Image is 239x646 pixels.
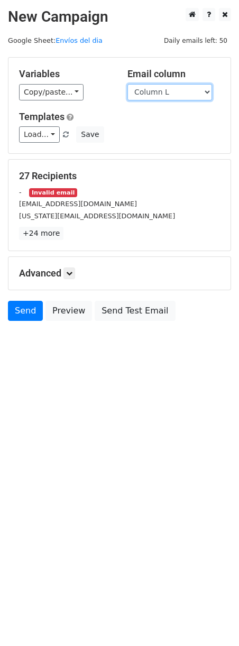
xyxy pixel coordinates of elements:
small: Invalid email [29,188,77,197]
a: Envíos del dia [56,36,103,44]
small: Google Sheet: [8,36,103,44]
iframe: Chat Widget [186,595,239,646]
a: Send [8,301,43,321]
small: [EMAIL_ADDRESS][DOMAIN_NAME] [19,200,137,208]
span: Daily emails left: 50 [160,35,231,47]
h5: Variables [19,68,112,80]
h5: Email column [127,68,220,80]
div: Widget de chat [186,595,239,646]
a: Daily emails left: 50 [160,36,231,44]
a: Send Test Email [95,301,175,321]
small: [US_STATE][EMAIL_ADDRESS][DOMAIN_NAME] [19,212,175,220]
a: Preview [45,301,92,321]
a: Copy/paste... [19,84,84,100]
small: - [19,188,22,196]
a: Templates [19,111,65,122]
button: Save [76,126,104,143]
a: +24 more [19,227,63,240]
h2: New Campaign [8,8,231,26]
h5: Advanced [19,267,220,279]
h5: 27 Recipients [19,170,220,182]
a: Load... [19,126,60,143]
